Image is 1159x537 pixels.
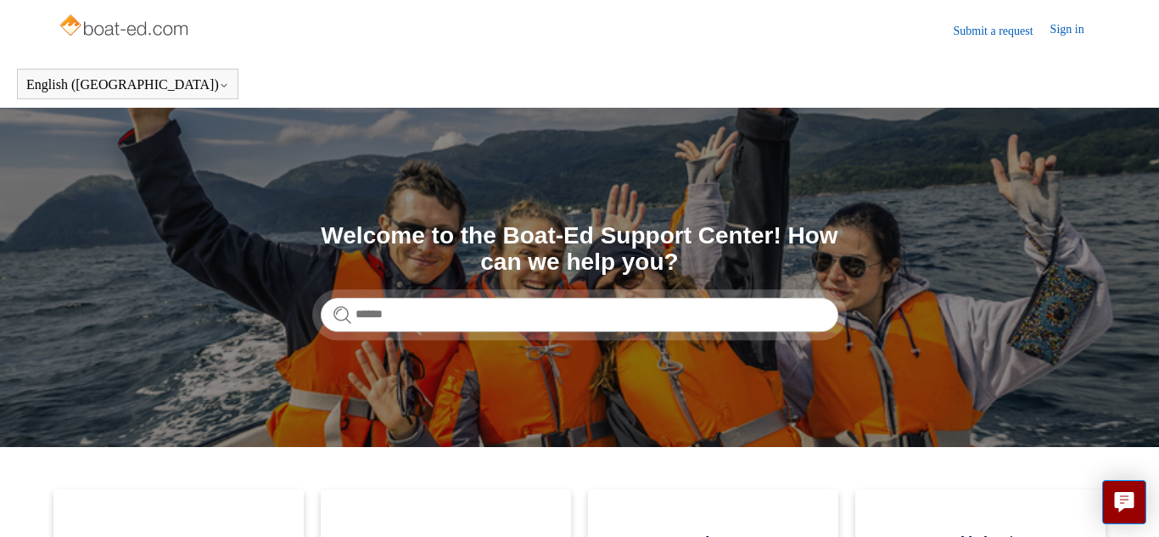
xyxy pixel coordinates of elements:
[954,22,1050,40] a: Submit a request
[321,298,838,332] input: Search
[58,10,193,44] img: Boat-Ed Help Center home page
[1050,20,1101,41] a: Sign in
[1102,480,1146,524] button: Live chat
[26,77,229,92] button: English ([GEOGRAPHIC_DATA])
[321,223,838,276] h1: Welcome to the Boat-Ed Support Center! How can we help you?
